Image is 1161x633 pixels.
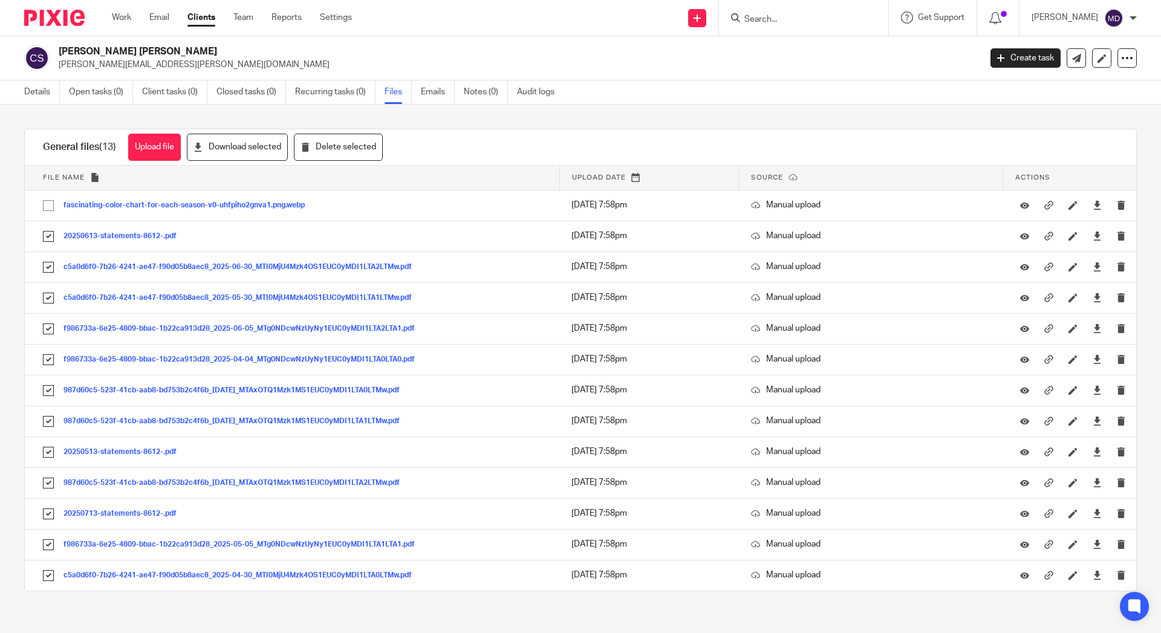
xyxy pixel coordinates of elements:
[37,379,60,402] input: Select
[63,540,424,549] button: f986733a-6e25-4809-bbac-1b22ca913d28_2025-05-05_MTg0NDcwNzUyNy1EUC0yMDI1LTA1LTA1.pdf
[63,232,186,241] button: 20250613-statements-8612-.pdf
[24,10,85,26] img: Pixie
[272,11,302,24] a: Reports
[233,11,253,24] a: Team
[63,510,186,518] button: 20250713-statements-8612-.pdf
[294,134,383,161] button: Delete selected
[187,134,288,161] button: Download selected
[63,479,409,487] button: 987d60c5-523f-41cb-aab8-bd753b2c4f6b_[DATE]_MTAxOTQ1Mzk1MS1EUC0yMDI1LTA2LTMw.pdf
[1093,230,1102,242] a: Download
[320,11,352,24] a: Settings
[751,507,991,519] p: Manual upload
[1093,446,1102,458] a: Download
[517,80,564,104] a: Audit logs
[1032,11,1098,24] p: [PERSON_NAME]
[571,353,726,365] p: [DATE] 7:58pm
[572,174,626,181] span: Upload date
[37,225,60,248] input: Select
[751,476,991,489] p: Manual upload
[751,415,991,427] p: Manual upload
[63,571,421,580] button: c5a0d6f0-7b26-4241-ae47-f90d05b8aec8_2025-04-30_MTI0MjU4Mzk4OS1EUC0yMDI1LTA0LTMw.pdf
[43,174,85,181] span: File name
[1093,507,1102,519] a: Download
[63,263,421,271] button: c5a0d6f0-7b26-4241-ae47-f90d05b8aec8_2025-06-30_MTI0MjU4Mzk4OS1EUC0yMDI1LTA2LTMw.pdf
[751,261,991,273] p: Manual upload
[571,476,726,489] p: [DATE] 7:58pm
[1093,384,1102,396] a: Download
[1093,415,1102,427] a: Download
[63,355,424,364] button: f986733a-6e25-4809-bbac-1b22ca913d28_2025-04-04_MTg0NDcwNzUyNy1EUC0yMDI1LTA0LTA0.pdf
[1093,353,1102,365] a: Download
[571,291,726,304] p: [DATE] 7:58pm
[295,80,376,104] a: Recurring tasks (0)
[1093,199,1102,211] a: Download
[751,353,991,365] p: Manual upload
[571,199,726,211] p: [DATE] 7:58pm
[37,564,60,587] input: Select
[24,80,60,104] a: Details
[918,13,964,22] span: Get Support
[751,291,991,304] p: Manual upload
[990,48,1061,68] a: Create task
[37,472,60,495] input: Select
[24,45,50,71] img: svg%3E
[149,11,169,24] a: Email
[37,502,60,525] input: Select
[385,80,412,104] a: Files
[37,533,60,556] input: Select
[63,294,421,302] button: c5a0d6f0-7b26-4241-ae47-f90d05b8aec8_2025-05-30_MTI0MjU4Mzk4OS1EUC0yMDI1LTA1LTMw.pdf
[37,441,60,464] input: Select
[37,256,60,279] input: Select
[571,322,726,334] p: [DATE] 7:58pm
[743,15,852,25] input: Search
[571,261,726,273] p: [DATE] 7:58pm
[751,199,991,211] p: Manual upload
[63,325,424,333] button: f986733a-6e25-4809-bbac-1b22ca913d28_2025-06-05_MTg0NDcwNzUyNy1EUC0yMDI1LTA2LTA1.pdf
[69,80,133,104] a: Open tasks (0)
[571,230,726,242] p: [DATE] 7:58pm
[1104,8,1124,28] img: svg%3E
[63,417,409,426] button: 987d60c5-523f-41cb-aab8-bd753b2c4f6b_[DATE]_MTAxOTQ1Mzk1MS1EUC0yMDI1LTA1LTMw.pdf
[751,230,991,242] p: Manual upload
[1093,261,1102,273] a: Download
[99,142,116,152] span: (13)
[63,201,314,210] button: fascinating-color-chart-for-each-season-v0-uhfpiho2gnva1.png.webp
[751,322,991,334] p: Manual upload
[571,384,726,396] p: [DATE] 7:58pm
[43,141,116,154] h1: General files
[142,80,207,104] a: Client tasks (0)
[571,569,726,581] p: [DATE] 7:58pm
[63,448,186,456] button: 20250513-statements-8612-.pdf
[1093,291,1102,304] a: Download
[112,11,131,24] a: Work
[571,507,726,519] p: [DATE] 7:58pm
[751,174,783,181] span: Source
[216,80,286,104] a: Closed tasks (0)
[751,538,991,550] p: Manual upload
[37,410,60,433] input: Select
[63,386,409,395] button: 987d60c5-523f-41cb-aab8-bd753b2c4f6b_[DATE]_MTAxOTQ1Mzk1MS1EUC0yMDI1LTA0LTMw.pdf
[1093,538,1102,550] a: Download
[59,45,790,58] h2: [PERSON_NAME] [PERSON_NAME]
[37,287,60,310] input: Select
[751,384,991,396] p: Manual upload
[751,446,991,458] p: Manual upload
[464,80,508,104] a: Notes (0)
[751,569,991,581] p: Manual upload
[571,415,726,427] p: [DATE] 7:58pm
[37,194,60,217] input: Select
[59,59,972,71] p: [PERSON_NAME][EMAIL_ADDRESS][PERSON_NAME][DOMAIN_NAME]
[128,134,181,161] button: Upload file
[1093,322,1102,334] a: Download
[421,80,455,104] a: Emails
[1093,476,1102,489] a: Download
[37,317,60,340] input: Select
[1015,174,1050,181] span: Actions
[571,446,726,458] p: [DATE] 7:58pm
[187,11,215,24] a: Clients
[37,348,60,371] input: Select
[1093,569,1102,581] a: Download
[571,538,726,550] p: [DATE] 7:58pm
